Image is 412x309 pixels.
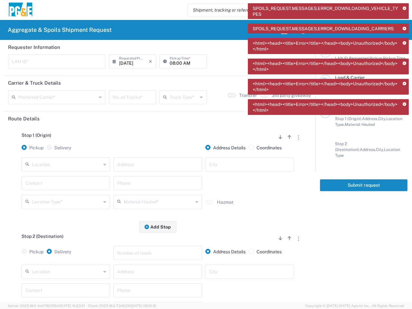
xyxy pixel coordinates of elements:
[131,304,156,308] span: [DATE] 08:10:16
[88,304,156,308] span: Client: 2025.18.0-7346316
[8,304,85,308] span: Server: 2025.18.0-4e47823f9d1
[22,133,51,138] span: Stop 1 (Origin)
[253,26,394,32] span: SPOILS_REQUEST.MESSAGES.ERROR_DOWNLOADING_CARRIERS
[360,147,376,152] span: Address,
[8,26,112,34] h2: Aggregate & Spoils Shipment Request
[249,145,282,151] label: Coordinates
[60,304,85,308] span: [DATE] 10:23:21
[376,147,384,152] span: City,
[253,101,398,113] span: <html><head><title>Error</title></head><body>Unauthorized</body></html>
[22,234,63,239] span: Stop 2 (Destination)
[139,221,176,233] button: Add Stop
[249,249,282,255] label: Coordinates
[253,5,398,17] span: SPOILS_REQUEST.MESSAGES.ERROR_DOWNLOADING_VEHICLE_TYPES
[253,61,398,72] span: <html><head><title>Error</title></head><body>Unauthorized</body></html>
[305,303,404,309] span: Copyright © [DATE]-[DATE] Agistix Inc., All Rights Reserved
[8,3,33,18] img: pge
[8,80,61,86] h2: Carrier & Truck Details
[253,81,398,92] span: <html><head><title>Error</title></head><body>Unauthorized</body></html>
[8,44,60,51] h2: Requester Information
[345,122,375,127] span: Material Hauled
[335,141,360,152] span: Stop 2 (Destination):
[205,145,246,151] label: Address Details
[205,249,246,255] label: Address Details
[239,92,257,98] label: Transfer
[149,56,152,67] i: ×
[253,40,398,52] span: <html><head><title>Error</title></head><body>Unauthorized</body></html>
[217,199,233,205] label: Hazmat
[188,4,355,16] input: Shipment, tracking or reference number
[320,179,407,191] button: Submit request
[8,116,40,122] h2: Route Details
